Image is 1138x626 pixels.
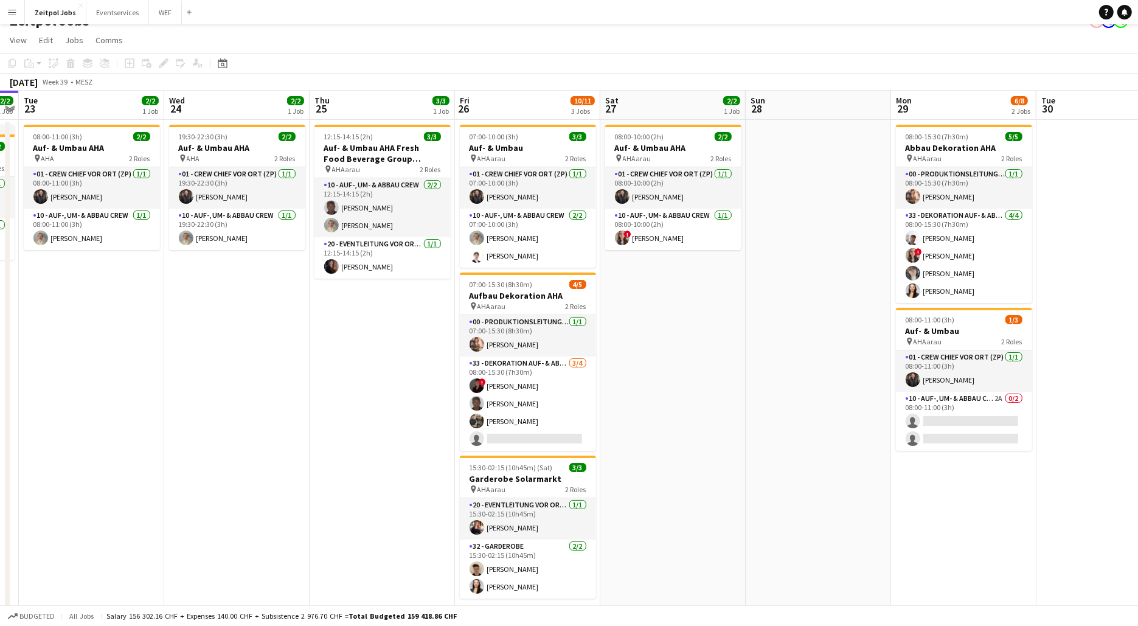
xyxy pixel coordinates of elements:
a: View [5,32,32,48]
div: MESZ [75,77,92,86]
span: Budgeted [19,612,55,621]
a: Comms [91,32,128,48]
span: Comms [95,35,123,46]
span: Week 39 [40,77,71,86]
button: WEF [149,1,182,24]
span: All jobs [67,611,96,621]
span: View [10,35,27,46]
button: Budgeted [6,610,57,623]
span: Jobs [65,35,83,46]
span: Total Budgeted 159 418.86 CHF [349,611,457,621]
div: [DATE] [10,76,38,88]
button: Zeitpol Jobs [25,1,86,24]
span: Edit [39,35,53,46]
div: Salary 156 302.16 CHF + Expenses 140.00 CHF + Subsistence 2 976.70 CHF = [106,611,457,621]
a: Edit [34,32,58,48]
button: Eventservices [86,1,149,24]
a: Jobs [60,32,88,48]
